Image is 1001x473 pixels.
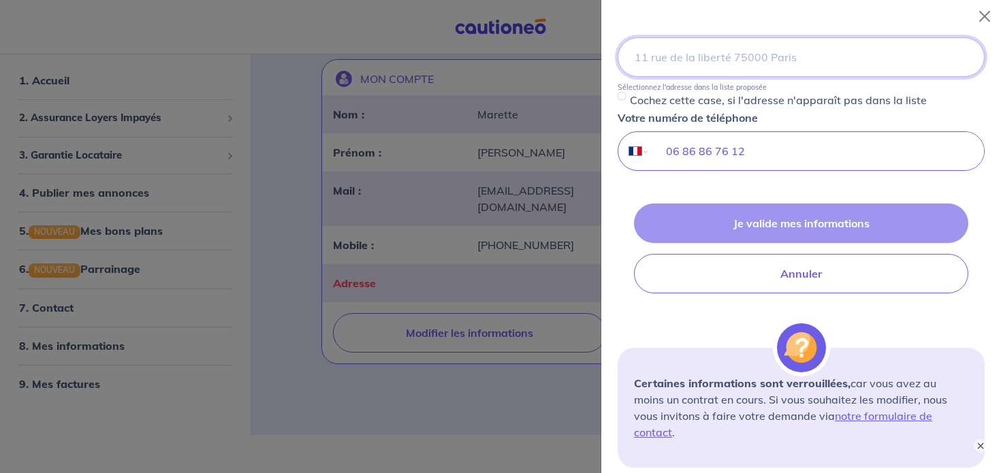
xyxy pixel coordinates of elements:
[634,376,851,390] strong: Certaines informations sont verrouillées,
[618,110,758,126] p: Votre numéro de téléphone
[618,82,767,92] p: Sélectionnez l'adresse dans la liste proposée
[618,37,985,77] input: 11 rue de la liberté 75000 Paris
[777,323,826,372] img: illu_alert_question.svg
[974,439,987,453] button: ×
[634,254,968,293] button: Annuler
[630,92,927,108] p: Cochez cette case, si l'adresse n'apparaît pas dans la liste
[974,5,996,27] button: Close
[634,375,968,440] p: car vous avez au moins un contrat en cours. Si vous souhaitez les modifier, nous vous invitons à ...
[650,132,984,170] input: 06 34 34 34 34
